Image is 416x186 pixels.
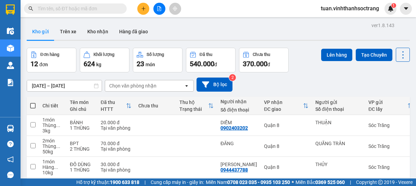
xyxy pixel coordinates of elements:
[101,141,131,146] div: 70.000 đ
[101,106,126,112] div: HTTT
[70,141,94,146] div: BPT
[70,120,94,125] div: BÁNH
[82,23,114,40] button: Kho nhận
[321,49,352,61] button: Lên hàng
[261,97,312,115] th: Toggle SortBy
[392,3,395,8] span: 1
[292,181,294,184] span: ⚪️
[141,6,146,11] span: plus
[42,128,63,133] div: 3 kg
[80,48,129,72] button: Khối lượng624kg
[220,167,248,173] div: 0944437788
[220,125,248,131] div: 0902403202
[42,123,63,128] div: Thùng nhỏ
[38,5,118,12] input: Tìm tên, số ĐT hoặc mã đơn
[76,178,139,186] span: Hỗ trợ kỹ thuật:
[264,143,308,149] div: Quận 8
[184,83,189,89] svg: open
[7,156,14,163] span: notification
[186,48,236,72] button: Đã thu540.000đ
[220,141,257,146] div: ĐĂNG
[315,141,362,146] div: QUÃNG TRÂN
[7,79,14,86] img: solution-icon
[42,159,63,164] div: 1 món
[264,164,308,170] div: Quận 8
[264,100,303,105] div: VP nhận
[137,3,149,15] button: plus
[253,52,270,57] div: Chưa thu
[315,162,362,167] div: THỦY
[7,141,14,147] span: question-circle
[138,103,173,108] div: Chưa thu
[109,82,156,89] div: Chọn văn phòng nhận
[220,99,257,104] div: Người nhận
[97,97,135,115] th: Toggle SortBy
[56,143,60,149] span: ...
[315,4,385,13] span: tuan.vinhthanhsoctrang
[84,60,95,68] span: 624
[28,6,33,11] span: search
[7,45,14,52] img: warehouse-icon
[42,170,63,175] div: 10 kg
[403,5,409,12] span: caret-down
[101,100,126,105] div: Đã thu
[70,146,94,152] div: 2 THÙNG
[378,180,383,185] span: copyright
[6,4,15,15] img: logo-vxr
[173,6,177,11] span: aim
[42,143,63,149] div: Thùng lớn
[220,107,257,113] div: Số điện thoại
[27,23,54,40] button: Kho gửi
[70,167,94,173] div: 1 THÙNG
[101,162,131,167] div: 30.000 đ
[54,164,58,170] span: ...
[101,146,131,152] div: Tại văn phòng
[27,48,76,72] button: Đơn hàng12đơn
[30,60,38,68] span: 12
[368,164,413,170] div: Sóc Trăng
[56,123,60,128] span: ...
[146,62,155,67] span: món
[101,125,131,131] div: Tại văn phòng
[42,117,63,123] div: 1 món
[70,162,94,167] div: ĐỒ DÙNG
[368,106,407,112] div: ĐC lấy
[368,100,407,105] div: VP gửi
[157,6,162,11] span: file-add
[70,106,94,112] div: Ghi chú
[200,52,212,57] div: Đã thu
[39,62,48,67] span: đơn
[42,149,63,154] div: 50 kg
[315,179,345,185] strong: 0369 525 060
[206,178,290,186] span: Miền Nam
[40,52,59,57] div: Đơn hàng
[137,60,144,68] span: 23
[7,27,14,35] img: warehouse-icon
[295,178,345,186] span: Miền Bắc
[7,125,14,132] img: warehouse-icon
[197,78,232,92] button: Bộ lọc
[315,100,362,105] div: Người gửi
[7,62,14,69] img: warehouse-icon
[110,179,139,185] strong: 1900 633 818
[144,178,146,186] span: |
[371,22,394,29] div: ver 1.8.143
[214,62,217,67] span: đ
[368,123,413,128] div: Sóc Trăng
[133,48,182,72] button: Số lượng23món
[388,5,394,12] img: icon-new-feature
[114,23,153,40] button: Hàng đã giao
[54,23,82,40] button: Trên xe
[368,143,413,149] div: Sóc Trăng
[70,100,94,105] div: Tên món
[101,167,131,173] div: Tại văn phòng
[179,100,208,105] div: Thu hộ
[147,52,164,57] div: Số lượng
[42,138,63,143] div: 2 món
[70,125,94,131] div: 1 THÙNG
[220,120,257,125] div: DIỄM
[315,120,362,125] div: THUẬN
[42,103,63,108] div: Chi tiết
[239,48,289,72] button: Chưa thu370.000đ
[356,49,392,61] button: Tạo Chuyến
